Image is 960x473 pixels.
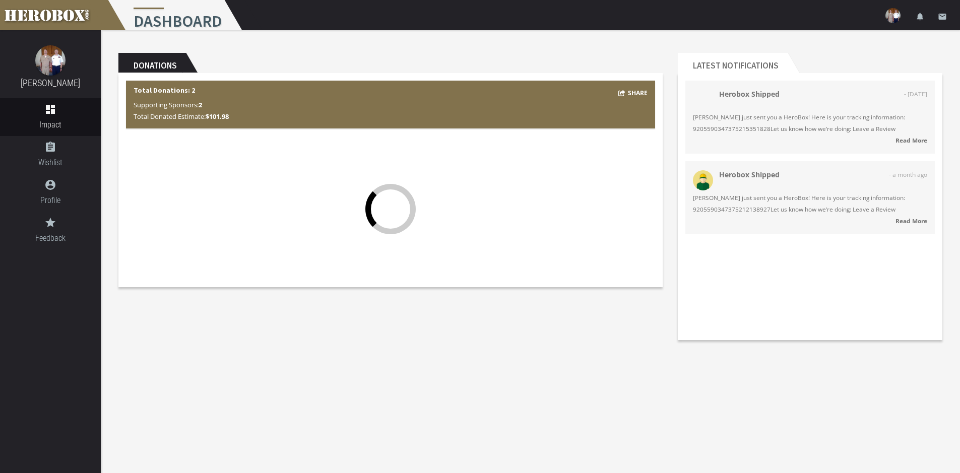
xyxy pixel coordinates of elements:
[895,217,927,225] strong: Read More
[693,111,927,134] span: [PERSON_NAME] just sent you a HeroBox! Here is your tracking information: 9205590347375215351828L...
[693,134,927,146] a: Read More
[199,100,202,109] b: 2
[885,8,901,23] img: user-image
[719,89,780,99] strong: Herobox Shipped
[889,169,927,180] span: - a month ago
[693,192,927,215] span: [PERSON_NAME] just sent you a HeroBox! Here is your tracking information: 9205590347375212138927L...
[916,12,925,21] i: notifications
[693,90,713,110] img: 34081-202507071745250400.png
[693,215,927,227] a: Read More
[618,87,648,99] button: Share
[938,12,947,21] i: email
[719,170,780,179] strong: Herobox Shipped
[206,112,229,121] b: $101.98
[895,136,927,144] strong: Read More
[693,170,713,190] img: male.jpg
[21,78,80,88] a: [PERSON_NAME]
[126,81,655,128] div: Total Donations: 2
[134,100,202,109] span: Supporting Sponsors:
[118,53,186,73] h2: Donations
[44,103,56,115] i: dashboard
[134,112,229,121] span: Total Donated Estimate:
[134,86,195,95] b: Total Donations: 2
[678,53,788,73] h2: Latest Notifications
[904,88,927,100] span: - [DATE]
[35,45,66,76] img: image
